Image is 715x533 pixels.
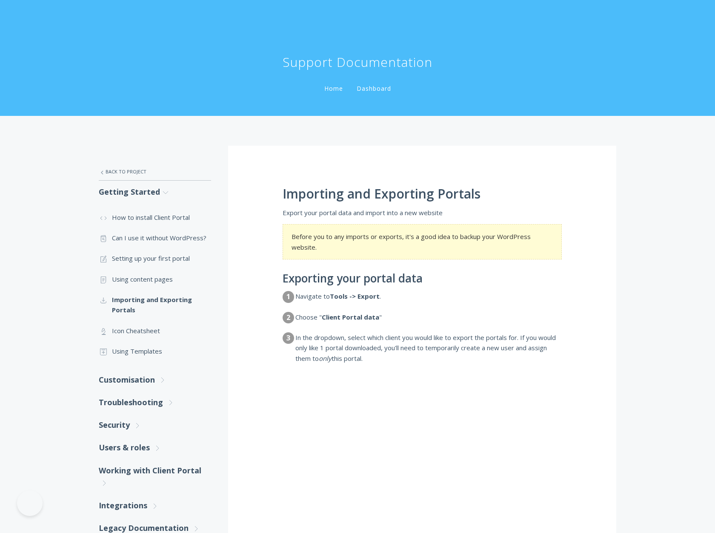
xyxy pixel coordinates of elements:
a: Using Templates [99,341,211,361]
h2: Exporting your portal data [283,272,562,285]
strong: Client Portal data [322,313,379,321]
a: Customisation [99,369,211,391]
a: Security [99,414,211,436]
strong: Tools -> Export [330,292,380,300]
a: Icon Cheatsheet [99,320,211,341]
a: Importing and Exporting Portals [99,289,211,320]
a: Troubleshooting [99,391,211,414]
a: Dashboard [355,84,393,92]
dt: 3 [283,332,294,344]
a: Home [323,84,345,92]
a: Setting up your first portal [99,248,211,268]
a: Back to Project [99,163,211,181]
iframe: Toggle Customer Support [17,490,43,516]
a: Users & roles [99,436,211,459]
h1: Support Documentation [283,54,432,71]
a: Using content pages [99,269,211,289]
em: only [319,354,332,363]
h1: Importing and Exporting Portals [283,187,562,201]
a: Integrations [99,494,211,517]
p: Export your portal data and import into a new website [283,207,562,218]
a: Can I use it without WordPress? [99,228,211,248]
dt: 2 [283,312,294,323]
dd: Choose " " [295,312,562,330]
a: Getting Started [99,181,211,203]
dt: 1 [283,291,294,303]
a: How to install Client Portal [99,207,211,228]
a: Working with Client Portal [99,459,211,495]
section: Before you to any imports or exports, it's a good idea to backup your WordPress website. [283,224,562,259]
dd: Navigate to . [295,291,562,309]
